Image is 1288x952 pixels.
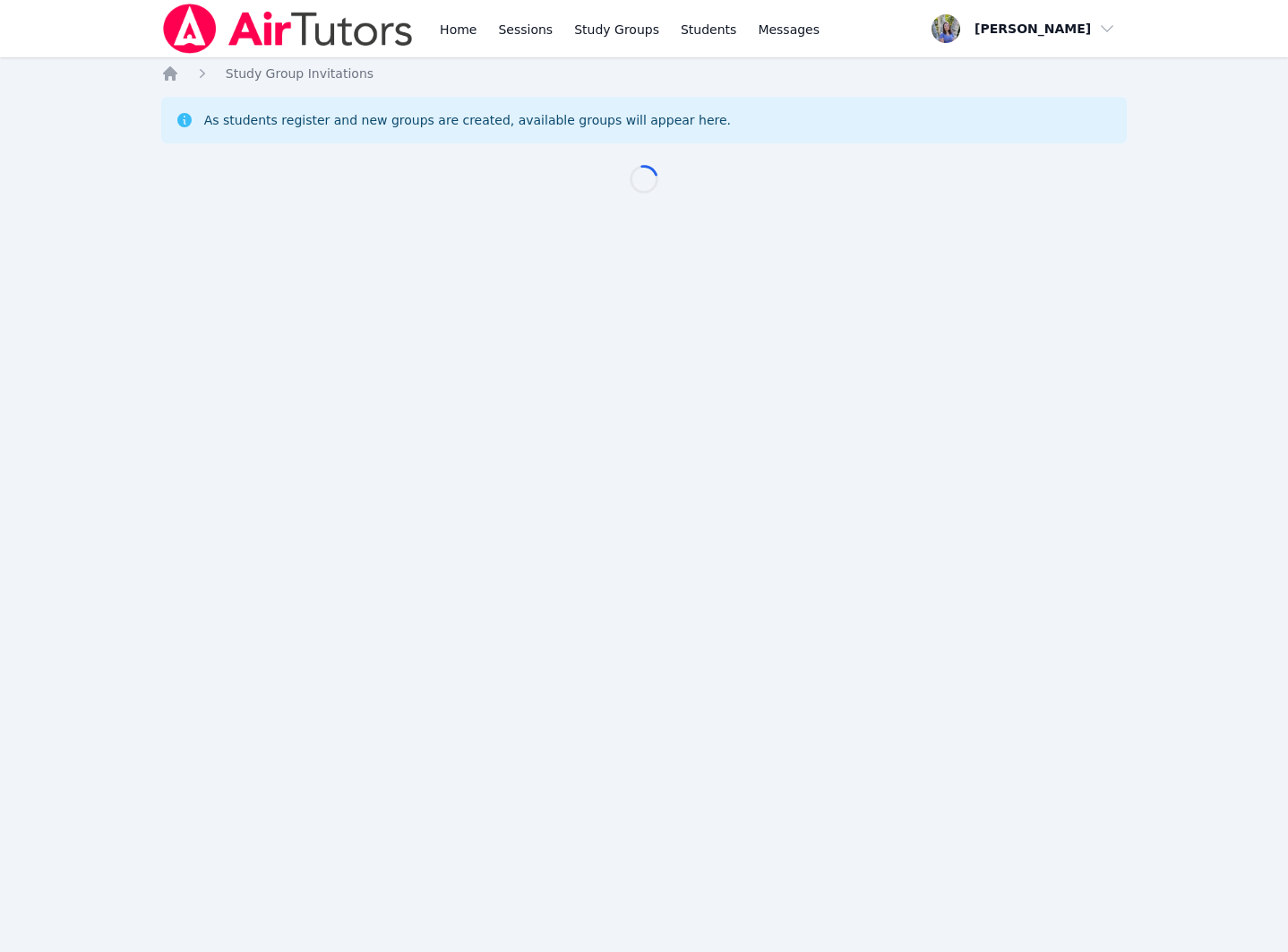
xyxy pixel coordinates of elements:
[204,111,731,129] div: As students register and new groups are created, available groups will appear here.
[758,21,820,39] span: Messages
[226,66,374,81] span: Study Group Invitations
[161,4,415,54] img: Air Tutors
[161,65,1128,82] nav: Breadcrumb
[226,65,374,82] a: Study Group Invitations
